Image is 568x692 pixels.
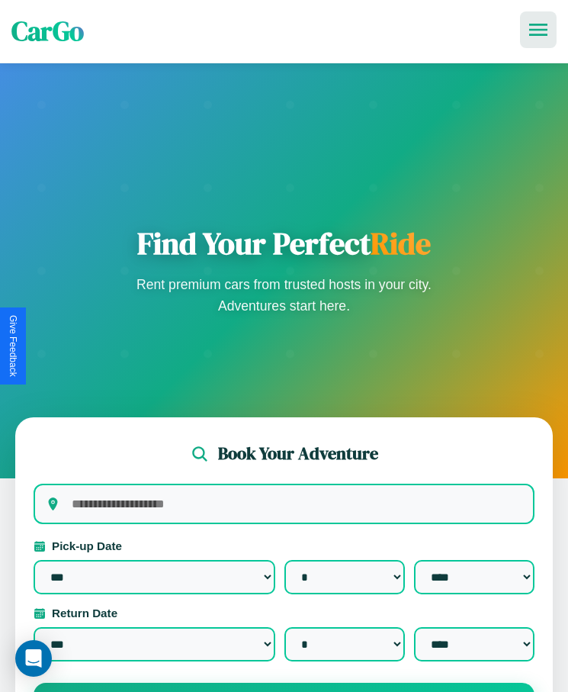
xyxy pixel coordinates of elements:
div: Give Feedback [8,315,18,377]
span: Ride [371,223,431,264]
p: Rent premium cars from trusted hosts in your city. Adventures start here. [132,274,437,317]
span: CarGo [11,13,84,50]
h1: Find Your Perfect [132,225,437,262]
h2: Book Your Adventure [218,442,378,465]
label: Pick-up Date [34,539,534,552]
label: Return Date [34,607,534,620]
div: Open Intercom Messenger [15,640,52,677]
